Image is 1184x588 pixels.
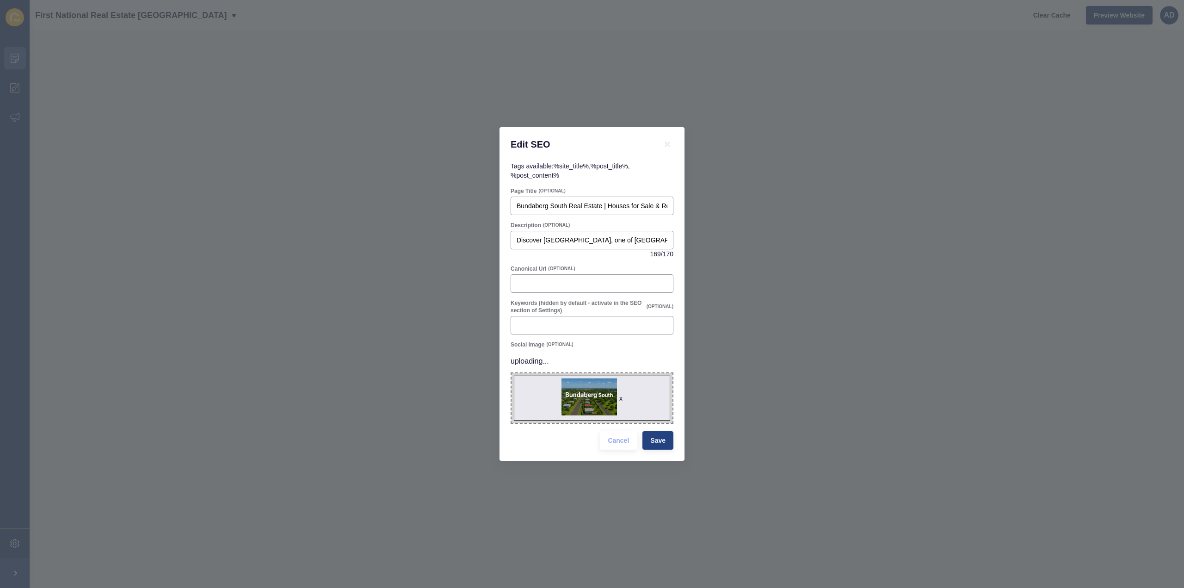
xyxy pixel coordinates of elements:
[647,303,673,310] span: (OPTIONAL)
[511,350,673,372] p: uploading...
[511,162,630,179] span: Tags available: , ,
[548,266,575,272] span: (OPTIONAL)
[554,162,589,170] code: %site_title%
[511,187,536,195] label: Page Title
[661,249,663,259] span: /
[511,222,541,229] label: Description
[642,431,673,450] button: Save
[511,299,645,314] label: Keywords (hidden by default - activate in the SEO section of Settings)
[511,265,546,272] label: Canonical Url
[650,436,666,445] span: Save
[591,162,628,170] code: %post_title%
[619,394,623,403] div: x
[543,222,570,229] span: (OPTIONAL)
[511,341,544,348] label: Social Image
[538,188,565,194] span: (OPTIONAL)
[511,138,650,150] h1: Edit SEO
[608,436,629,445] span: Cancel
[546,341,573,348] span: (OPTIONAL)
[511,172,559,179] code: %post_content%
[650,249,660,259] span: 169
[600,431,637,450] button: Cancel
[663,249,673,259] span: 170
